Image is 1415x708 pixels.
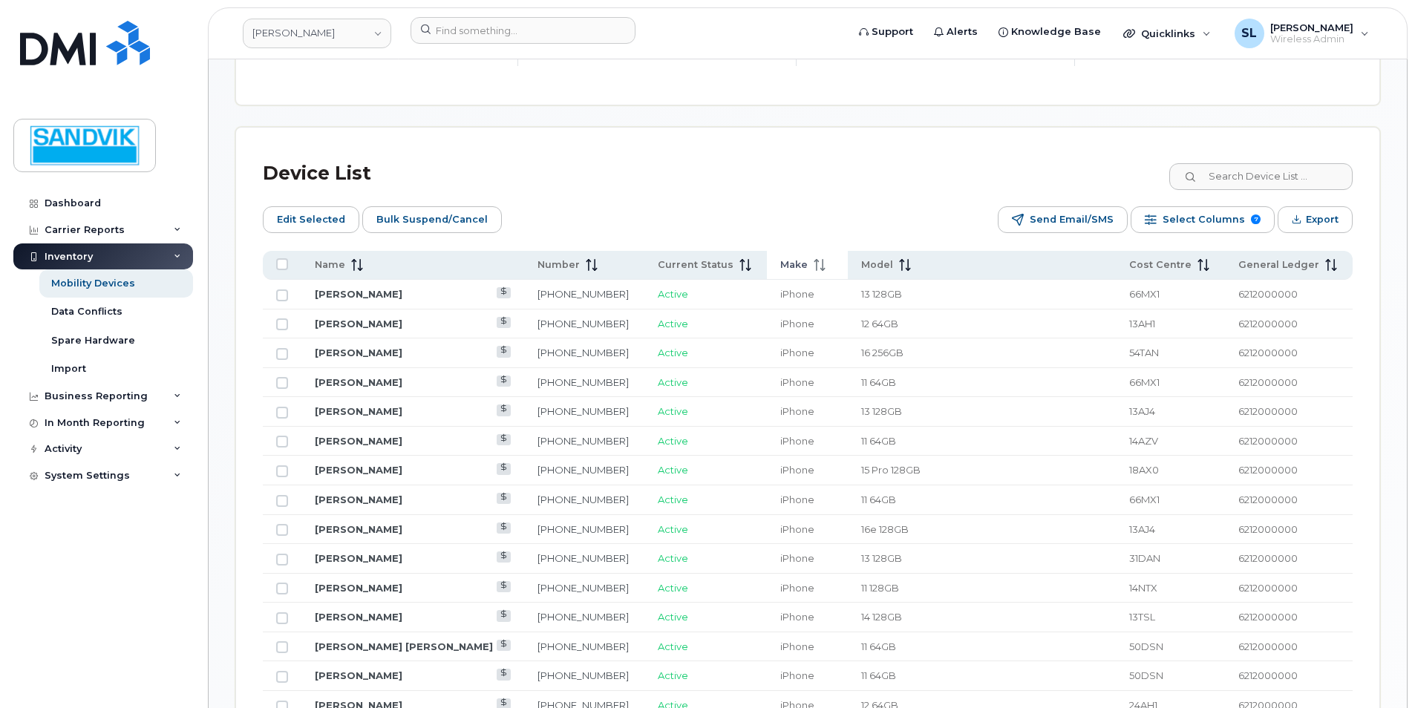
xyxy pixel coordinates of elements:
[861,582,899,594] span: 11 128GB
[263,206,359,233] button: Edit Selected
[362,206,502,233] button: Bulk Suspend/Cancel
[658,347,688,358] span: Active
[1238,523,1298,535] span: 6212000000
[315,258,345,272] span: Name
[1238,640,1298,652] span: 6212000000
[861,552,902,564] span: 13 128GB
[537,376,629,388] a: [PHONE_NUMBER]
[1129,318,1155,330] span: 13AH1
[497,493,511,504] a: View Last Bill
[1238,288,1298,300] span: 6212000000
[315,376,402,388] a: [PERSON_NAME]
[658,376,688,388] span: Active
[1306,209,1339,231] span: Export
[780,523,814,535] span: iPhone
[658,258,733,272] span: Current Status
[1129,640,1163,652] span: 50DSN
[315,435,402,447] a: [PERSON_NAME]
[658,611,688,623] span: Active
[497,551,511,563] a: View Last Bill
[315,611,402,623] a: [PERSON_NAME]
[537,611,629,623] a: [PHONE_NUMBER]
[497,346,511,357] a: View Last Bill
[1011,24,1101,39] span: Knowledge Base
[1129,376,1160,388] span: 66MX1
[1238,258,1319,272] span: General Ledger
[497,581,511,592] a: View Last Bill
[1030,209,1114,231] span: Send Email/SMS
[537,347,629,358] a: [PHONE_NUMBER]
[1113,19,1221,48] div: Quicklinks
[537,258,580,272] span: Number
[1129,288,1160,300] span: 66MX1
[277,209,345,231] span: Edit Selected
[497,287,511,298] a: View Last Bill
[924,17,988,47] a: Alerts
[1251,214,1261,224] span: 7
[497,610,511,621] a: View Last Bill
[315,464,402,476] a: [PERSON_NAME]
[1129,552,1160,564] span: 31DAN
[861,376,896,388] span: 11 64GB
[497,669,511,680] a: View Last Bill
[861,494,896,505] span: 11 64GB
[537,523,629,535] a: [PHONE_NUMBER]
[780,376,814,388] span: iPhone
[1238,405,1298,417] span: 6212000000
[315,288,402,300] a: [PERSON_NAME]
[780,288,814,300] span: iPhone
[861,405,902,417] span: 13 128GB
[315,405,402,417] a: [PERSON_NAME]
[872,24,913,39] span: Support
[1238,494,1298,505] span: 6212000000
[780,464,814,476] span: iPhone
[1163,209,1245,231] span: Select Columns
[780,258,808,272] span: Make
[1270,33,1353,45] span: Wireless Admin
[1224,19,1379,48] div: Stacy Lewis
[315,669,402,681] a: [PERSON_NAME]
[1129,435,1158,447] span: 14AZV
[1129,611,1155,623] span: 13TSL
[998,206,1128,233] button: Send Email/SMS
[1238,464,1298,476] span: 6212000000
[537,288,629,300] a: [PHONE_NUMBER]
[861,640,896,652] span: 11 64GB
[1129,405,1155,417] span: 13AJ4
[497,434,511,445] a: View Last Bill
[1129,523,1155,535] span: 13AJ4
[315,347,402,358] a: [PERSON_NAME]
[1270,22,1353,33] span: [PERSON_NAME]
[1278,206,1353,233] button: Export
[780,640,814,652] span: iPhone
[497,317,511,328] a: View Last Bill
[658,494,688,505] span: Active
[861,435,896,447] span: 11 64GB
[376,209,488,231] span: Bulk Suspend/Cancel
[497,522,511,534] a: View Last Bill
[315,582,402,594] a: [PERSON_NAME]
[537,582,629,594] a: [PHONE_NUMBER]
[861,288,902,300] span: 13 128GB
[658,523,688,535] span: Active
[861,347,903,358] span: 16 256GB
[537,435,629,447] a: [PHONE_NUMBER]
[780,582,814,594] span: iPhone
[537,318,629,330] a: [PHONE_NUMBER]
[861,523,909,535] span: 16e 128GB
[988,17,1111,47] a: Knowledge Base
[1129,347,1159,358] span: 54TAN
[780,435,814,447] span: iPhone
[315,640,493,652] a: [PERSON_NAME] [PERSON_NAME]
[537,552,629,564] a: [PHONE_NUMBER]
[243,19,391,48] a: Sandvik Tamrock
[861,258,893,272] span: Model
[315,494,402,505] a: [PERSON_NAME]
[411,17,635,44] input: Find something...
[780,318,814,330] span: iPhone
[1238,435,1298,447] span: 6212000000
[263,154,371,193] div: Device List
[861,318,898,330] span: 12 64GB
[1241,24,1257,42] span: SL
[1238,582,1298,594] span: 6212000000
